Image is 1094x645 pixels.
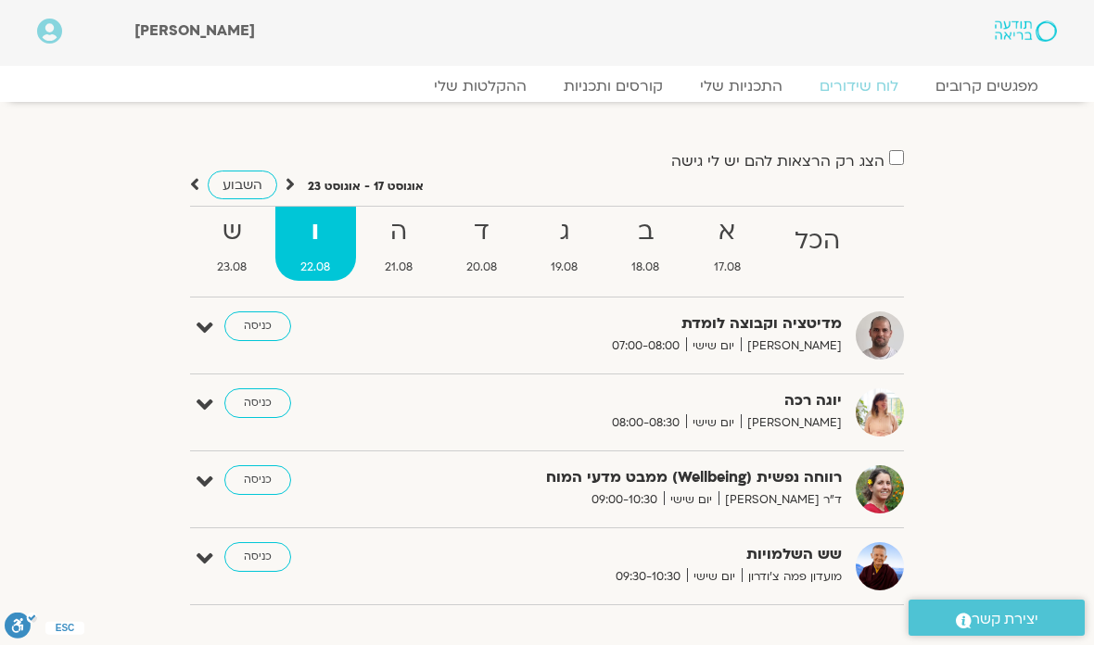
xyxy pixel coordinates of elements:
[360,258,438,277] span: 21.08
[360,211,438,253] strong: ה
[443,388,842,413] strong: יוגה רכה
[770,207,865,281] a: הכל
[37,77,1057,95] nav: Menu
[192,211,272,253] strong: ש
[741,413,842,433] span: [PERSON_NAME]
[606,211,684,253] strong: ב
[526,207,603,281] a: ג19.08
[605,336,686,356] span: 07:00-08:00
[585,490,664,510] span: 09:00-10:30
[275,258,355,277] span: 22.08
[742,567,842,587] span: מועדון פמה צ'ודרון
[801,77,917,95] a: לוח שידורים
[192,258,272,277] span: 23.08
[208,171,277,199] a: השבוע
[909,600,1085,636] a: יצירת קשר
[134,20,255,41] span: [PERSON_NAME]
[545,77,681,95] a: קורסים ותכניות
[275,207,355,281] a: ו22.08
[224,388,291,418] a: כניסה
[224,465,291,495] a: כניסה
[972,607,1038,632] span: יצירת קשר
[224,311,291,341] a: כניסה
[609,567,687,587] span: 09:30-10:30
[606,207,684,281] a: ב18.08
[443,542,842,567] strong: שש השלמויות
[192,207,272,281] a: ש23.08
[687,567,742,587] span: יום שישי
[605,413,686,433] span: 08:00-08:30
[689,258,766,277] span: 17.08
[671,153,884,170] label: הצג רק הרצאות להם יש לי גישה
[526,258,603,277] span: 19.08
[719,490,842,510] span: ד"ר [PERSON_NAME]
[664,490,719,510] span: יום שישי
[770,221,865,262] strong: הכל
[686,413,741,433] span: יום שישי
[681,77,801,95] a: התכניות שלי
[689,207,766,281] a: א17.08
[415,77,545,95] a: ההקלטות שלי
[606,258,684,277] span: 18.08
[308,177,424,196] p: אוגוסט 17 - אוגוסט 23
[441,207,522,281] a: ד20.08
[917,77,1057,95] a: מפגשים קרובים
[441,211,522,253] strong: ד
[443,465,842,490] strong: רווחה נפשית (Wellbeing) ממבט מדעי המוח
[741,336,842,356] span: [PERSON_NAME]
[526,211,603,253] strong: ג
[224,542,291,572] a: כניסה
[275,211,355,253] strong: ו
[443,311,842,336] strong: מדיטציה וקבוצה לומדת
[360,207,438,281] a: ה21.08
[223,176,262,194] span: השבוע
[689,211,766,253] strong: א
[441,258,522,277] span: 20.08
[686,336,741,356] span: יום שישי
